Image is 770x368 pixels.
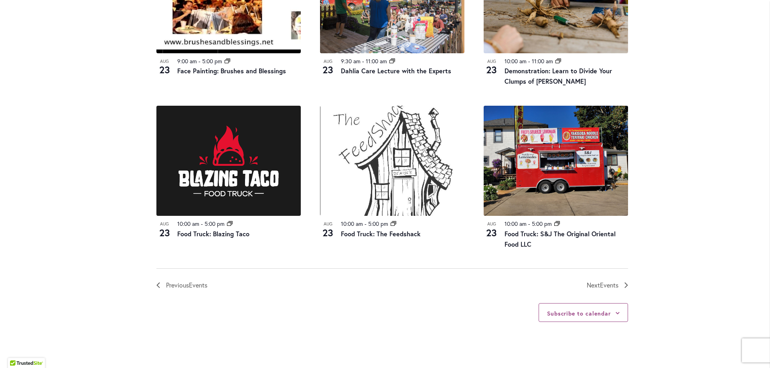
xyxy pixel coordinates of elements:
time: 10:00 am [505,57,527,65]
time: 11:00 am [366,57,387,65]
img: Blazing Taco Food Truck [156,106,301,216]
time: 10:00 am [341,220,363,227]
span: 23 [156,63,172,76]
span: 23 [156,226,172,239]
iframe: Launch Accessibility Center [6,340,28,362]
span: Aug [156,221,172,227]
span: Next [587,280,618,290]
span: Previous [166,280,207,290]
a: Food Truck: The Feedshack [341,229,421,238]
time: 5:00 pm [202,57,222,65]
time: 5:00 pm [205,220,225,227]
span: - [201,220,203,227]
span: Events [189,281,207,289]
time: 11:00 am [532,57,553,65]
span: 23 [484,226,500,239]
span: - [528,220,530,227]
a: Previous Events [156,280,207,290]
span: 23 [484,63,500,76]
span: - [528,57,530,65]
span: Aug [484,221,500,227]
a: Food Truck: Blazing Taco [177,229,249,238]
time: 9:30 am [341,57,361,65]
a: Demonstration: Learn to Divide Your Clumps of [PERSON_NAME] [505,66,612,85]
span: 23 [320,226,336,239]
span: Aug [320,221,336,227]
a: Dahlia Care Lecture with the Experts [341,66,451,75]
span: Aug [156,58,172,65]
span: Aug [484,58,500,65]
span: - [362,57,364,65]
time: 9:00 am [177,57,197,65]
span: 23 [320,63,336,76]
time: 5:00 pm [532,220,552,227]
span: Events [600,281,618,289]
a: Next Events [587,280,628,290]
span: - [365,220,367,227]
button: Subscribe to calendar [547,310,611,317]
time: 10:00 am [177,220,199,227]
img: Food Cart – S&J “The Original Oriental Food” [484,106,628,216]
time: 5:00 pm [368,220,388,227]
img: The Feedshack [320,106,464,216]
span: Aug [320,58,336,65]
span: - [199,57,201,65]
a: Food Truck: S&J The Original Oriental Food LLC [505,229,616,248]
time: 10:00 am [505,220,527,227]
a: Face Painting: Brushes and Blessings [177,66,286,75]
